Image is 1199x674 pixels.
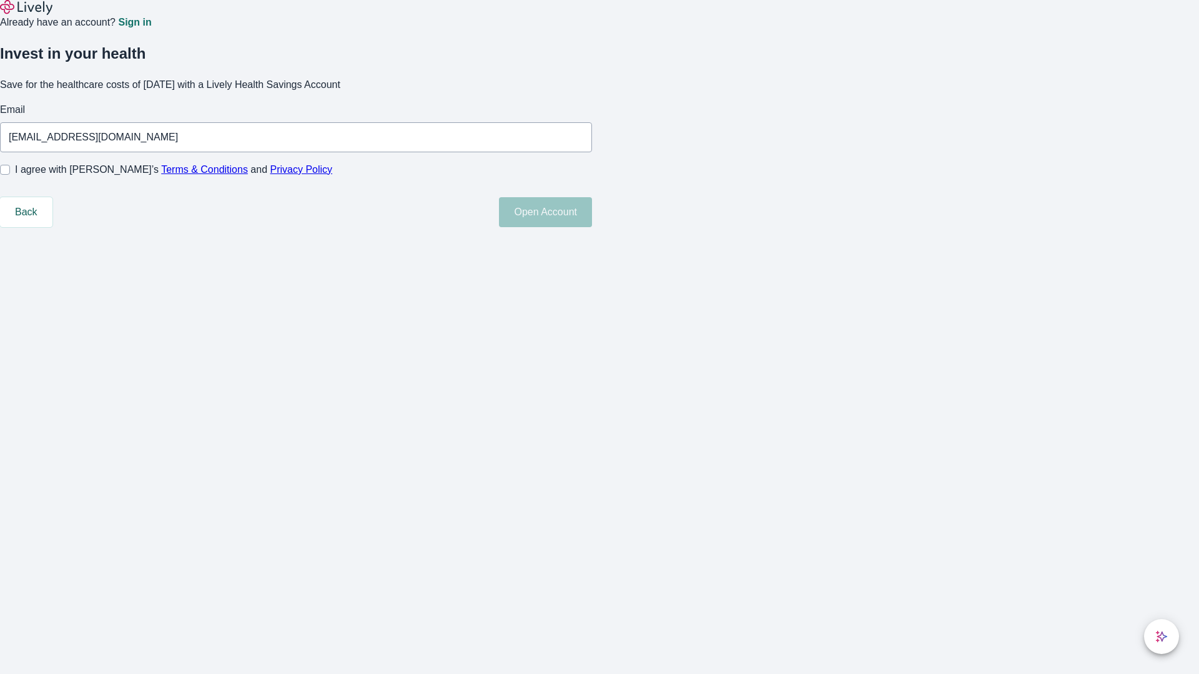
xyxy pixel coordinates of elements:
svg: Lively AI Assistant [1155,630,1168,643]
a: Privacy Policy [270,164,333,175]
a: Sign in [118,17,151,27]
a: Terms & Conditions [161,164,248,175]
span: I agree with [PERSON_NAME]’s and [15,162,332,177]
button: chat [1144,619,1179,654]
